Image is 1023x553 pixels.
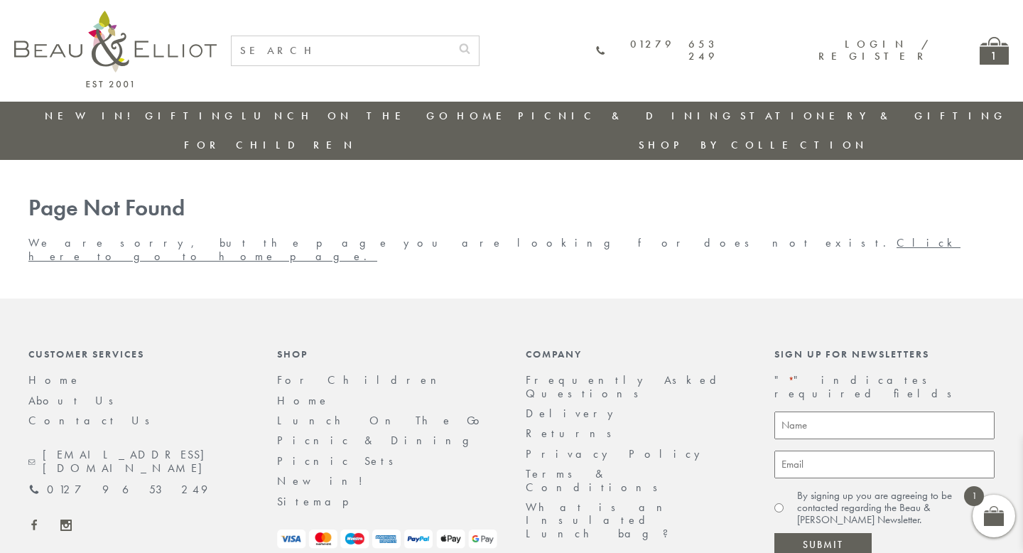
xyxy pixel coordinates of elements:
[145,109,237,123] a: Gifting
[818,37,930,63] a: Login / Register
[277,433,483,448] a: Picnic & Dining
[28,413,159,428] a: Contact Us
[184,138,357,152] a: For Children
[964,486,984,506] span: 1
[774,348,995,360] div: Sign up for newsletters
[526,446,708,461] a: Privacy Policy
[28,195,995,222] h1: Page Not Found
[277,413,488,428] a: Lunch On The Go
[28,348,249,360] div: Customer Services
[774,374,995,400] p: " " indicates required fields
[28,372,81,387] a: Home
[232,36,450,65] input: SEARCH
[14,195,1009,263] div: We are sorry, but the page you are looking for does not exist.
[596,38,718,63] a: 01279 653 249
[45,109,140,123] a: New in!
[518,109,735,123] a: Picnic & Dining
[457,109,514,123] a: Home
[28,393,123,408] a: About Us
[277,372,448,387] a: For Children
[639,138,868,152] a: Shop by collection
[277,393,330,408] a: Home
[277,494,368,509] a: Sitemap
[28,483,207,496] a: 01279 653 249
[740,109,1007,123] a: Stationery & Gifting
[526,500,680,541] a: What is an Insulated Lunch bag?
[14,11,217,87] img: logo
[277,453,403,468] a: Picnic Sets
[526,406,621,421] a: Delivery
[797,490,995,527] label: By signing up you are agreeing to be contacted regarding the Beau & [PERSON_NAME] Newsletter.
[526,426,621,441] a: Returns
[277,473,373,488] a: New in!
[277,530,497,549] img: payment-logos.png
[980,37,1009,65] a: 1
[28,449,249,475] a: [EMAIL_ADDRESS][DOMAIN_NAME]
[242,109,452,123] a: Lunch On The Go
[526,372,725,400] a: Frequently Asked Questions
[774,412,995,439] input: Name
[774,451,995,478] input: Email
[526,348,746,360] div: Company
[526,466,667,494] a: Terms & Conditions
[28,235,960,263] a: Click here to go to home page.
[277,348,497,360] div: Shop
